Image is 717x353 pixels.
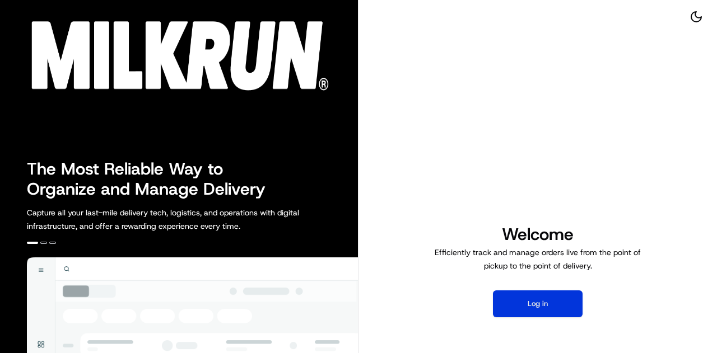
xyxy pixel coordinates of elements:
[493,290,583,317] button: Log in
[7,7,338,96] img: Company Logo
[430,223,645,246] h1: Welcome
[27,159,278,199] h2: The Most Reliable Way to Organize and Manage Delivery
[430,246,645,272] p: Efficiently track and manage orders live from the point of pickup to the point of delivery.
[27,206,350,233] p: Capture all your last-mile delivery tech, logistics, and operations with digital infrastructure, ...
